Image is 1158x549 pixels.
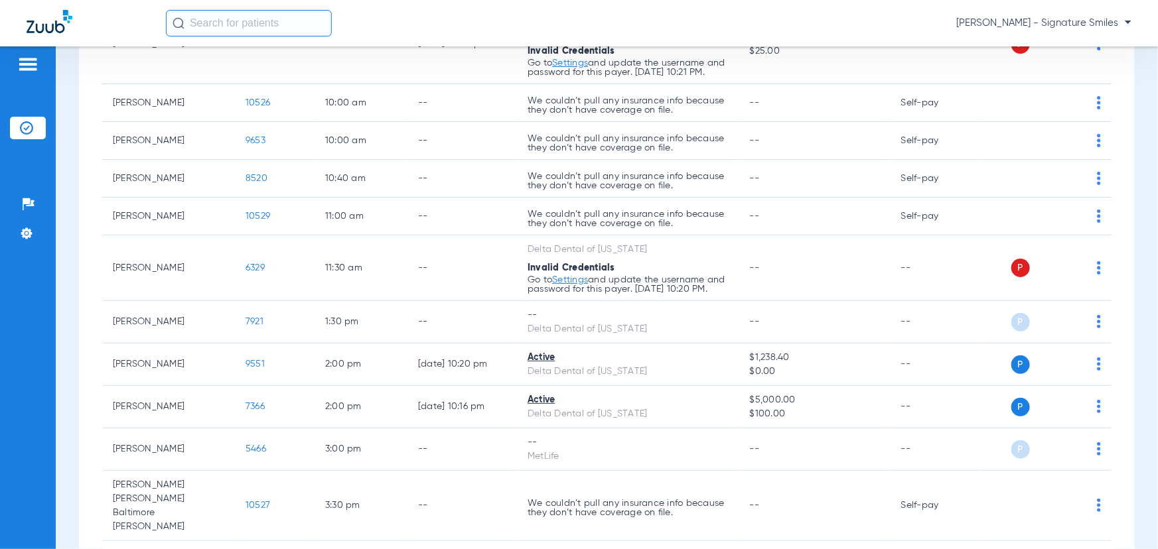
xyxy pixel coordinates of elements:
span: $5,000.00 [750,393,880,407]
td: -- [891,343,980,386]
div: Active [528,351,729,365]
img: group-dot-blue.svg [1097,134,1101,147]
span: 10529 [246,212,270,221]
td: Self-pay [891,160,980,198]
p: We couldn’t pull any insurance info because they don’t have coverage on file. [528,172,729,190]
span: 5466 [246,444,266,454]
span: -- [750,317,760,326]
span: $0.00 [750,365,880,379]
td: 10:40 AM [315,160,407,198]
td: 10:00 AM [315,84,407,122]
td: [PERSON_NAME] [102,198,235,235]
span: 7366 [246,402,265,411]
td: -- [891,428,980,471]
div: Delta Dental of [US_STATE] [528,365,729,379]
input: Search for patients [166,10,332,36]
span: $25.00 [750,44,880,58]
img: group-dot-blue.svg [1097,261,1101,274]
td: [DATE] 10:16 PM [407,386,517,428]
td: -- [407,428,517,471]
div: Delta Dental of [US_STATE] [528,407,729,421]
td: 3:30 PM [315,471,407,541]
img: hamburger-icon [17,56,38,72]
td: Self-pay [891,198,980,235]
span: -- [750,98,760,107]
div: -- [528,436,729,450]
img: Search Icon [173,17,184,29]
p: We couldn’t pull any insurance info because they don’t have coverage on file. [528,210,729,228]
img: group-dot-blue.svg [1097,172,1101,185]
span: -- [750,444,760,454]
span: 10527 [246,501,270,510]
td: 3:00 PM [315,428,407,471]
td: Self-pay [891,471,980,541]
span: 9653 [246,136,265,145]
td: [PERSON_NAME] [102,386,235,428]
p: We couldn’t pull any insurance info because they don’t have coverage on file. [528,96,729,115]
td: 10:00 AM [315,122,407,160]
td: -- [407,301,517,343]
span: 6329 [246,263,265,273]
span: [PERSON_NAME] - Signature Smiles [956,17,1131,30]
span: -- [750,501,760,510]
span: P [1011,440,1030,459]
span: 8520 [246,174,267,183]
td: -- [891,235,980,301]
img: group-dot-blue.svg [1097,400,1101,413]
div: MetLife [528,450,729,463]
p: Go to and update the username and password for this payer. [DATE] 10:21 PM. [528,58,729,77]
span: 9551 [246,359,265,369]
img: Zuub Logo [27,10,72,33]
span: P [1011,313,1030,332]
iframe: Chat Widget [1092,485,1158,549]
td: [DATE] 10:20 PM [407,343,517,386]
td: -- [407,198,517,235]
img: group-dot-blue.svg [1097,96,1101,109]
td: -- [407,471,517,541]
p: Go to and update the username and password for this payer. [DATE] 10:20 PM. [528,275,729,294]
span: 7921 [246,317,263,326]
td: 11:30 AM [315,235,407,301]
td: -- [407,235,517,301]
a: Settings [552,58,588,68]
span: $100.00 [750,407,880,421]
td: -- [891,301,980,343]
img: group-dot-blue.svg [1097,442,1101,456]
td: [PERSON_NAME] [PERSON_NAME] Baltimore [PERSON_NAME] [102,471,235,541]
p: We couldn’t pull any insurance info because they don’t have coverage on file. [528,134,729,152]
td: [PERSON_NAME] [102,235,235,301]
td: Self-pay [891,122,980,160]
td: [PERSON_NAME] [102,160,235,198]
span: -- [750,212,760,221]
td: Self-pay [891,84,980,122]
div: -- [528,308,729,322]
td: [PERSON_NAME] [102,84,235,122]
td: 11:00 AM [315,198,407,235]
span: P [1011,398,1030,416]
span: Invalid Credentials [528,46,615,56]
span: P [1011,355,1030,374]
td: 2:00 PM [315,343,407,386]
span: 10526 [246,98,270,107]
div: Delta Dental of [US_STATE] [528,243,729,257]
span: $1,238.40 [750,351,880,365]
img: group-dot-blue.svg [1097,315,1101,328]
td: -- [407,160,517,198]
p: We couldn’t pull any insurance info because they don’t have coverage on file. [528,499,729,517]
a: Settings [552,275,588,284]
span: P [1011,259,1030,277]
td: [PERSON_NAME] [102,428,235,471]
div: Delta Dental of [US_STATE] [528,322,729,336]
span: Invalid Credentials [528,263,615,273]
img: group-dot-blue.svg [1097,357,1101,371]
span: -- [750,174,760,183]
div: Active [528,393,729,407]
td: -- [891,386,980,428]
td: [PERSON_NAME] [102,122,235,160]
span: -- [750,263,760,273]
td: [PERSON_NAME] [102,343,235,386]
td: 1:30 PM [315,301,407,343]
td: -- [407,84,517,122]
td: 2:00 PM [315,386,407,428]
